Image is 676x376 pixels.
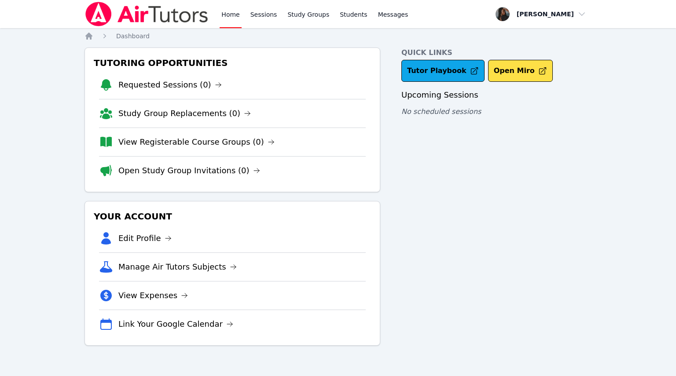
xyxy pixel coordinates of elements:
[116,33,150,40] span: Dashboard
[118,232,172,245] a: Edit Profile
[401,107,481,116] span: No scheduled sessions
[488,60,553,82] button: Open Miro
[378,10,408,19] span: Messages
[401,47,591,58] h4: Quick Links
[92,208,373,224] h3: Your Account
[118,107,251,120] a: Study Group Replacements (0)
[84,32,591,40] nav: Breadcrumb
[118,289,188,302] a: View Expenses
[116,32,150,40] a: Dashboard
[118,136,275,148] a: View Registerable Course Groups (0)
[401,60,485,82] a: Tutor Playbook
[84,2,209,26] img: Air Tutors
[401,89,591,101] h3: Upcoming Sessions
[118,261,237,273] a: Manage Air Tutors Subjects
[92,55,373,71] h3: Tutoring Opportunities
[118,164,260,177] a: Open Study Group Invitations (0)
[118,318,233,330] a: Link Your Google Calendar
[118,79,222,91] a: Requested Sessions (0)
